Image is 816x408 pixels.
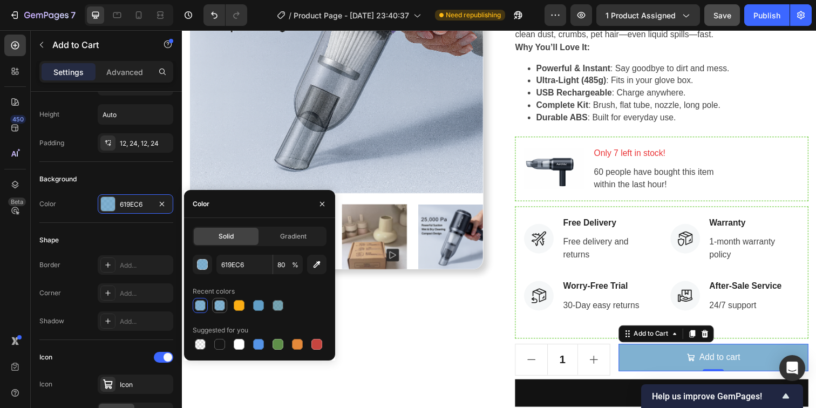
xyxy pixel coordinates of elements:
button: Show survey - Help us improve GemPages! [652,390,792,403]
button: Save [704,4,740,26]
div: Shape [39,235,59,245]
b: Ultra-Light (485g) [362,46,433,56]
div: Add to Cart [459,305,499,315]
span: Need republishing [446,10,501,20]
button: Publish [744,4,790,26]
button: decrement [341,321,373,352]
p: Settings [53,66,84,78]
div: Height [39,110,59,119]
iframe: Design area [182,30,816,408]
div: Beta [8,198,26,206]
span: Gradient [280,232,307,241]
img: Alt Image [349,121,411,162]
span: Help us improve GemPages! [652,391,779,402]
div: Add to cart [528,327,570,342]
p: 7 [71,9,76,22]
input: Eg: FFFFFF [216,255,273,274]
div: Shadow [39,316,64,326]
p: : Charge anywhere. [362,58,640,70]
p: 30-Day easy returns [389,274,467,287]
div: Recent colors [193,287,235,296]
p: Free delivery and returns [389,209,480,235]
p: Add to Cart [52,38,144,51]
button: 1 product assigned [596,4,700,26]
p: 60 people have bought this item within the last hour! [420,138,629,164]
span: / [289,10,291,21]
p: Warranty [539,190,630,203]
input: Auto [98,105,173,124]
div: Open Intercom Messenger [779,355,805,381]
p: : Built for everyday use. [362,83,640,95]
button: Buy it now [340,356,640,385]
p: Advanced [106,66,143,78]
b: Powerful & Instant [362,34,437,43]
div: Color [39,199,56,209]
span: Solid [219,232,234,241]
div: Padding [39,138,64,148]
b: Durable ABS [362,84,414,93]
div: Icon [39,379,52,389]
div: 619EC6 [120,200,151,209]
div: Add... [120,289,171,298]
p: Only 7 left in stock! [420,119,629,132]
p: Worry-Free Trial [389,255,467,268]
span: 1 product assigned [606,10,676,21]
span: % [292,260,298,270]
div: 450 [10,115,26,124]
div: Corner [39,288,61,298]
input: quantity [373,321,404,352]
b: USB Rechargeable [362,59,439,68]
button: Add to cart [446,320,640,349]
div: Buy it now [470,363,510,378]
b: Complete Kit [362,72,415,81]
div: Add... [120,261,171,270]
div: 12, 24, 12, 24 [120,139,171,148]
span: Save [713,11,731,20]
div: Icon [120,380,171,390]
div: Undo/Redo [203,4,247,26]
div: Color [193,199,209,209]
div: Border [39,260,60,270]
div: Icon [39,352,52,362]
p: After-Sale Service [539,255,613,268]
div: Add... [120,317,171,327]
p: : Fits in your glove box. [362,45,640,57]
button: increment [404,321,437,352]
p: 24/7 support [539,274,613,287]
button: 7 [4,4,80,26]
div: Publish [753,10,780,21]
div: Background [39,174,77,184]
p: Free Delivery [389,190,480,203]
p: : Say goodbye to dirt and mess. [362,33,640,45]
span: Product Page - [DATE] 23:40:37 [294,10,409,21]
p: 1-month warranty policy [539,209,630,235]
p: : Brush, flat tube, nozzle, long pole. [362,71,640,83]
div: Suggested for you [193,325,248,335]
